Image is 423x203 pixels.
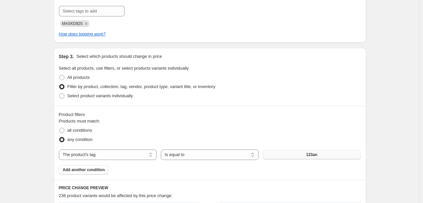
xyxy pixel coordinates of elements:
[67,93,133,98] span: Select product variants individually
[83,21,89,27] button: Remove MASKD825
[263,150,361,159] button: 123an
[59,66,189,71] span: Select all products, use filters, or select products variants individually
[59,193,173,198] span: 236 product variants would be affected by this price change:
[59,165,109,174] button: Add another condition
[62,21,83,26] span: MASKD825
[59,6,125,16] input: Select tags to add
[67,75,90,80] span: All products
[59,185,361,191] h6: PRICE CHANGE PREVIEW
[76,53,162,60] p: Select which products should change in price
[67,84,215,89] span: Filter by product, collection, tag, vendor, product type, variant title, or inventory
[67,128,92,133] span: all conditions
[67,137,93,142] span: any condition
[306,152,317,157] span: 123an
[59,119,100,124] span: Products must match:
[59,32,106,36] a: How does tagging work?
[59,111,361,118] div: Product filters
[59,53,74,60] h2: Step 3.
[63,167,105,172] span: Add another condition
